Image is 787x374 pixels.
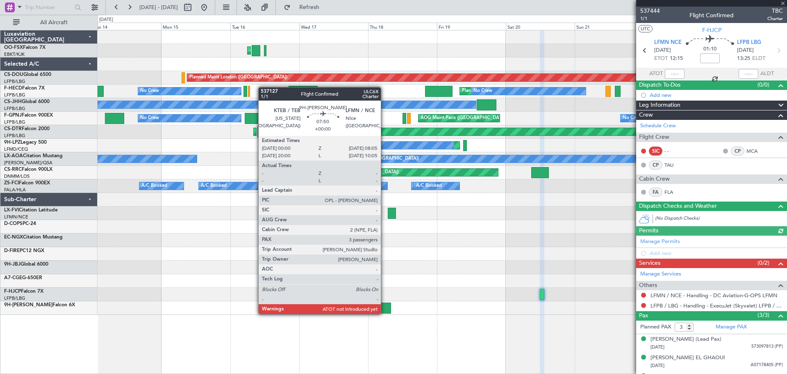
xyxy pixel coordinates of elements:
[649,70,663,78] span: ATOT
[4,275,42,280] a: A7-CGEG-650ER
[4,289,21,294] span: F-HJCP
[339,153,419,165] div: No Crew Nice ([GEOGRAPHIC_DATA])
[4,262,48,267] a: 9H-JBJGlobal 6000
[353,139,372,151] div: No Crew
[664,161,683,169] a: TAU
[140,112,159,124] div: No Crew
[4,113,53,118] a: F-GPNJFalcon 900EX
[639,110,653,120] span: Crew
[651,335,721,344] div: [PERSON_NAME] (Lead Pax)
[767,15,783,22] span: Charter
[141,180,167,192] div: A/C Booked
[757,311,769,319] span: (3/3)
[9,16,89,29] button: All Aircraft
[670,55,683,63] span: 12:15
[201,180,227,192] div: A/C Booked
[638,25,653,32] button: UTC
[161,23,230,30] div: Mon 15
[752,55,765,63] span: ELDT
[4,248,44,253] a: D-FIREPC12 NGX
[639,281,657,290] span: Others
[703,45,716,53] span: 01:10
[649,161,662,170] div: CP
[437,23,506,30] div: Fri 19
[4,167,52,172] a: CS-RRCFalcon 900LX
[506,23,575,30] div: Sat 20
[654,55,668,63] span: ETOT
[280,1,329,14] button: Refresh
[4,154,63,158] a: LX-AOACitation Mustang
[4,181,50,186] a: ZS-FCIFalcon 900EX
[639,80,680,90] span: Dispatch To-Dos
[654,46,671,55] span: [DATE]
[651,302,783,309] a: LFPB / LBG - Handling - ExecuJet (Skyvalet) LFPB / LBG
[4,160,52,166] a: [PERSON_NAME]/QSA
[767,7,783,15] span: TBC
[640,270,681,278] a: Manage Services
[4,133,25,139] a: LFPB/LBG
[4,208,58,213] a: LX-FVICitation Latitude
[421,112,507,124] div: AOG Maint Paris ([GEOGRAPHIC_DATA])
[651,354,725,362] div: [PERSON_NAME] EL GHAOUI
[4,86,22,91] span: F-HECD
[4,235,23,240] span: EC-NGX
[651,292,777,299] a: LFMN / NCE - Handling - DC Aviation-G-OPS LFMN
[760,70,774,78] span: ALDT
[4,289,43,294] a: F-HJCPFalcon 7X
[4,113,22,118] span: F-GPNJ
[4,275,22,280] span: A7-CGE
[737,55,750,63] span: 13:25
[330,139,446,151] div: Planned [GEOGRAPHIC_DATA] ([GEOGRAPHIC_DATA])
[649,147,662,156] div: SIC
[139,4,178,11] span: [DATE] - [DATE]
[4,99,50,104] a: CS-JHHGlobal 6000
[4,221,36,226] a: D-COPSPC-24
[4,140,20,145] span: 9H-LPZ
[664,188,683,196] a: FLA
[4,45,23,50] span: OO-FSX
[640,15,660,22] span: 1/1
[4,45,45,50] a: OO-FSXFalcon 7X
[689,11,734,20] div: Flight Confirmed
[99,16,113,23] div: [DATE]
[4,72,51,77] a: CS-DOUGlobal 6500
[92,23,161,30] div: Sun 14
[4,187,26,193] a: FALA/HLA
[716,323,747,331] a: Manage PAX
[4,51,25,57] a: EBKT/KJK
[4,214,28,220] a: LFMN/NCE
[639,259,660,268] span: Services
[4,248,20,253] span: D-FIRE
[650,92,783,99] div: Add new
[4,72,23,77] span: CS-DOU
[4,126,22,131] span: CS-DTR
[250,44,339,57] div: AOG Maint Kortrijk-[GEOGRAPHIC_DATA]
[4,140,47,145] a: 9H-LPZLegacy 500
[737,39,761,47] span: LFPB LBG
[256,126,298,138] div: Planned Maint Sofia
[731,147,744,156] div: CP
[4,221,23,226] span: D-COPS
[21,20,86,25] span: All Aircraft
[655,215,787,224] div: (No Dispatch Checks)
[230,23,299,30] div: Tue 16
[639,174,670,184] span: Cabin Crew
[639,311,648,321] span: Pax
[4,106,25,112] a: LFPB/LBG
[299,23,368,30] div: Wed 17
[4,86,45,91] a: F-HECDFalcon 7X
[4,92,25,98] a: LFPB/LBG
[4,303,75,307] a: 9H-[PERSON_NAME]Falcon 6X
[4,181,19,186] span: ZS-FCI
[4,208,19,213] span: LX-FVI
[746,147,765,155] a: MCA
[640,122,676,130] a: Schedule Crew
[416,180,442,192] div: A/C Booked
[623,112,641,124] div: No Crew
[292,5,327,10] span: Refresh
[702,26,721,34] span: F-HJCP
[757,80,769,89] span: (0/0)
[649,188,662,197] div: FA
[25,1,72,14] input: Trip Number
[4,262,20,267] span: 9H-JBJ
